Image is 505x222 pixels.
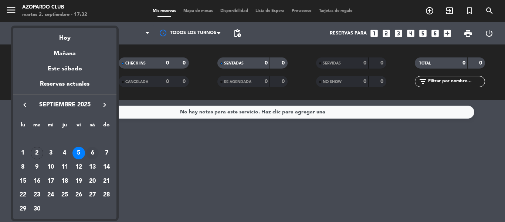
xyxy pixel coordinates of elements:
[30,160,44,174] td: 9 de septiembre de 2025
[17,161,29,173] div: 8
[44,121,58,132] th: miércoles
[17,175,29,188] div: 15
[86,189,99,202] div: 27
[44,146,58,160] td: 3 de septiembre de 2025
[58,161,71,173] div: 11
[16,121,30,132] th: lunes
[58,188,72,202] td: 25 de septiembre de 2025
[13,43,116,59] div: Mañana
[44,188,58,202] td: 24 de septiembre de 2025
[44,147,57,159] div: 3
[72,146,86,160] td: 5 de septiembre de 2025
[13,79,116,95] div: Reservas actuales
[86,121,100,132] th: sábado
[99,188,113,202] td: 28 de septiembre de 2025
[58,160,72,174] td: 11 de septiembre de 2025
[44,189,57,202] div: 24
[86,174,100,188] td: 20 de septiembre de 2025
[86,175,99,188] div: 20
[99,160,113,174] td: 14 de septiembre de 2025
[99,121,113,132] th: domingo
[30,121,44,132] th: martes
[30,202,44,216] td: 30 de septiembre de 2025
[44,161,57,173] div: 10
[86,146,100,160] td: 6 de septiembre de 2025
[44,175,57,188] div: 17
[13,28,116,43] div: Hoy
[72,121,86,132] th: viernes
[31,100,98,110] span: septiembre 2025
[86,160,100,174] td: 13 de septiembre de 2025
[98,100,111,110] button: keyboard_arrow_right
[72,147,85,159] div: 5
[16,188,30,202] td: 22 de septiembre de 2025
[44,160,58,174] td: 10 de septiembre de 2025
[86,188,100,202] td: 27 de septiembre de 2025
[58,146,72,160] td: 4 de septiembre de 2025
[72,160,86,174] td: 12 de septiembre de 2025
[16,174,30,188] td: 15 de septiembre de 2025
[58,121,72,132] th: jueves
[16,160,30,174] td: 8 de septiembre de 2025
[30,146,44,160] td: 2 de septiembre de 2025
[58,189,71,202] div: 25
[44,174,58,188] td: 17 de septiembre de 2025
[72,188,86,202] td: 26 de septiembre de 2025
[20,100,29,109] i: keyboard_arrow_left
[72,175,85,188] div: 19
[58,147,71,159] div: 4
[17,147,29,159] div: 1
[31,203,43,215] div: 30
[72,189,85,202] div: 26
[17,203,29,215] div: 29
[30,174,44,188] td: 16 de septiembre de 2025
[16,146,30,160] td: 1 de septiembre de 2025
[100,189,113,202] div: 28
[86,161,99,173] div: 13
[31,147,43,159] div: 2
[58,175,71,188] div: 18
[18,100,31,110] button: keyboard_arrow_left
[100,147,113,159] div: 7
[17,189,29,202] div: 22
[30,188,44,202] td: 23 de septiembre de 2025
[31,161,43,173] div: 9
[99,146,113,160] td: 7 de septiembre de 2025
[13,59,116,79] div: Este sábado
[16,132,113,146] td: SEP.
[100,175,113,188] div: 21
[58,174,72,188] td: 18 de septiembre de 2025
[31,175,43,188] div: 16
[16,202,30,216] td: 29 de septiembre de 2025
[72,161,85,173] div: 12
[86,147,99,159] div: 6
[100,100,109,109] i: keyboard_arrow_right
[99,174,113,188] td: 21 de septiembre de 2025
[100,161,113,173] div: 14
[72,174,86,188] td: 19 de septiembre de 2025
[31,189,43,202] div: 23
